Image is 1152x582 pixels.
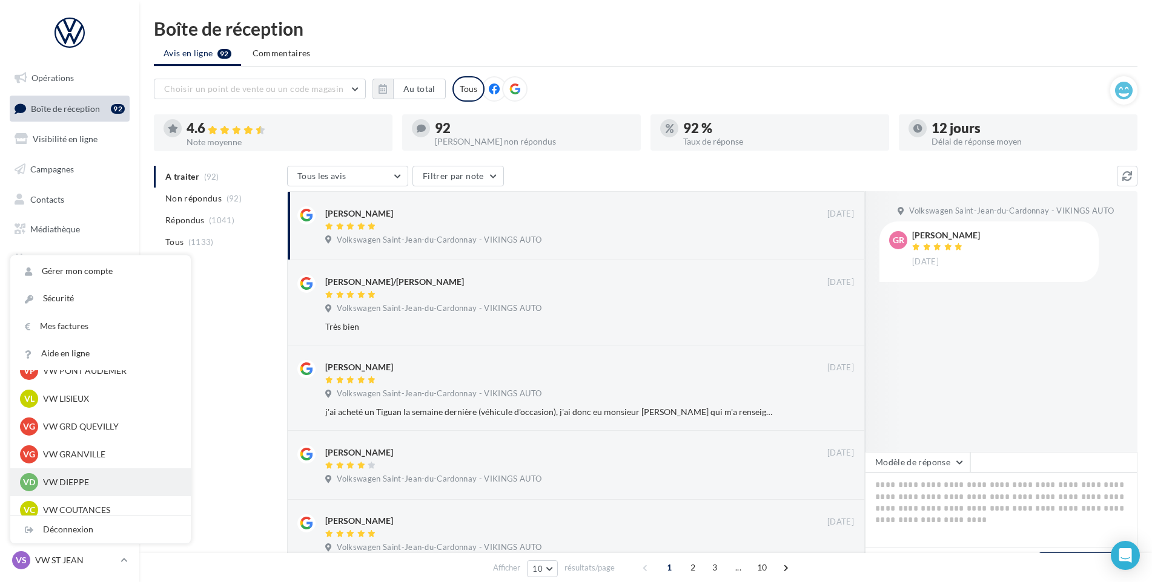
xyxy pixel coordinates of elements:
span: Répondus [165,214,205,226]
div: Délai de réponse moyen [932,137,1128,146]
a: Gérer mon compte [10,258,191,285]
span: Choisir un point de vente ou un code magasin [164,83,343,94]
span: (92) [227,194,242,203]
button: Filtrer par note [412,166,504,186]
div: [PERSON_NAME] [325,515,393,527]
span: VP [24,365,35,377]
span: Tous [165,236,184,248]
span: Volkswagen Saint-Jean-du-Cardonnay - VIKINGS AUTO [337,235,541,246]
a: Aide en ligne [10,340,191,367]
div: [PERSON_NAME]/[PERSON_NAME] [325,276,464,288]
p: VW PONT AUDEMER [43,365,176,377]
span: [DATE] [827,209,854,220]
div: Open Intercom Messenger [1111,541,1140,570]
div: [PERSON_NAME] [325,208,393,220]
span: Volkswagen Saint-Jean-du-Cardonnay - VIKINGS AUTO [337,388,541,399]
p: VW DIEPPE [43,476,176,488]
span: VG [23,420,35,433]
p: VW GRD QUEVILLY [43,420,176,433]
span: Opérations [31,73,74,83]
div: [PERSON_NAME] non répondus [435,137,631,146]
a: Médiathèque [7,217,132,242]
div: Déconnexion [10,516,191,543]
span: [DATE] [827,362,854,373]
button: Au total [393,79,446,99]
span: Volkswagen Saint-Jean-du-Cardonnay - VIKINGS AUTO [337,474,541,485]
a: PLV et print personnalisable [7,277,132,313]
div: Tous [452,76,485,102]
a: VS VW ST JEAN [10,549,130,572]
span: VD [23,476,35,488]
span: VC [24,504,35,516]
button: 10 [527,560,558,577]
div: j'ai acheté un Tiguan la semaine dernière (véhicule d'occasion), j'ai donc eu monsieur [PERSON_NA... [325,406,775,418]
span: Gr [893,234,904,246]
a: Visibilité en ligne [7,126,132,152]
span: Médiathèque [30,224,80,234]
div: 4.6 [187,122,383,136]
span: Volkswagen Saint-Jean-du-Cardonnay - VIKINGS AUTO [909,206,1114,217]
a: Mes factures [10,313,191,340]
a: Contacts [7,187,132,212]
a: Boîte de réception92 [7,96,132,122]
span: VG [23,448,35,460]
span: [DATE] [912,257,939,267]
div: Taux de réponse [683,137,879,146]
p: VW LISIEUX [43,393,176,405]
span: résultats/page [564,562,615,574]
span: Non répondus [165,192,222,204]
a: Campagnes DataOnDemand [7,317,132,353]
button: Tous les avis [287,166,408,186]
div: [PERSON_NAME] [912,231,980,240]
span: [DATE] [827,277,854,288]
span: Contacts [30,194,64,204]
span: 3 [705,558,724,577]
p: VW ST JEAN [35,554,116,566]
div: 92 [111,104,125,114]
span: VS [16,554,27,566]
span: 10 [532,564,543,574]
a: Opérations [7,65,132,91]
div: Très bien [325,321,775,333]
span: Commentaires [253,47,311,59]
a: Campagnes [7,157,132,182]
button: Au total [372,79,446,99]
div: Boîte de réception [154,19,1137,38]
p: VW GRANVILLE [43,448,176,460]
span: [DATE] [827,517,854,528]
span: Calendrier [30,254,71,264]
div: 12 jours [932,122,1128,135]
span: 1 [660,558,679,577]
span: Volkswagen Saint-Jean-du-Cardonnay - VIKINGS AUTO [337,303,541,314]
span: Boîte de réception [31,103,100,113]
div: 92 % [683,122,879,135]
button: Choisir un point de vente ou un code magasin [154,79,366,99]
div: 92 [435,122,631,135]
div: Note moyenne [187,138,383,146]
span: (1133) [188,237,214,247]
span: 10 [752,558,772,577]
span: Volkswagen Saint-Jean-du-Cardonnay - VIKINGS AUTO [337,542,541,553]
span: Visibilité en ligne [33,134,98,144]
div: [PERSON_NAME] [325,361,393,373]
p: VW COUTANCES [43,504,176,516]
span: 2 [683,558,703,577]
button: Modèle de réponse [865,452,970,472]
a: Sécurité [10,285,191,312]
a: Calendrier [7,247,132,272]
span: VL [24,393,35,405]
div: [PERSON_NAME] [325,446,393,459]
span: Campagnes [30,164,74,174]
span: Afficher [493,562,520,574]
span: (1041) [209,215,234,225]
span: Tous les avis [297,171,346,181]
span: ... [729,558,748,577]
span: [DATE] [827,448,854,459]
